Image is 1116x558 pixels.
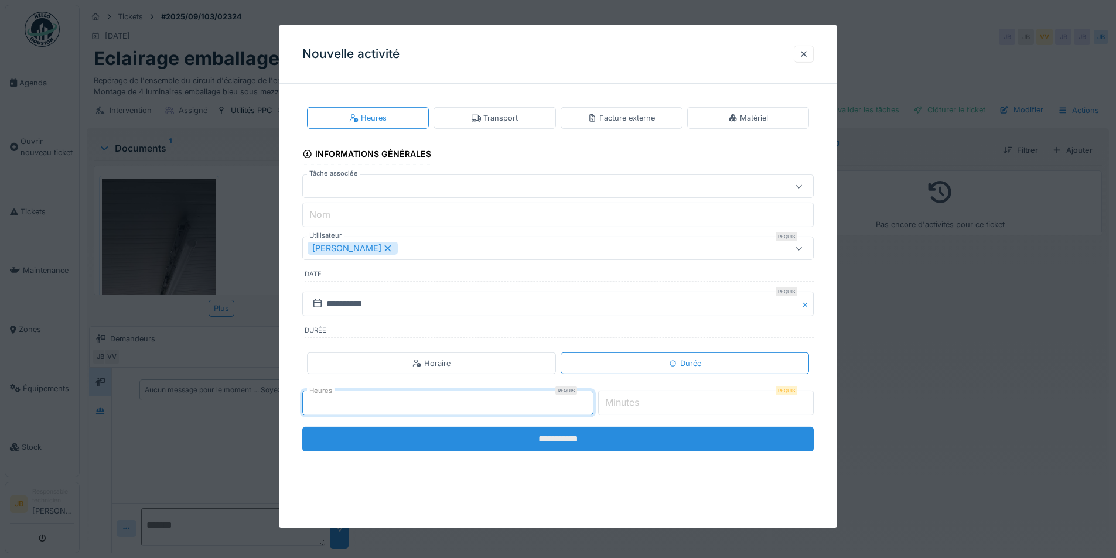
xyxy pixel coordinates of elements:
[776,386,797,395] div: Requis
[308,242,398,255] div: [PERSON_NAME]
[588,112,655,124] div: Facture externe
[302,145,431,165] div: Informations générales
[472,112,518,124] div: Transport
[307,207,333,221] label: Nom
[668,358,701,369] div: Durée
[305,269,814,282] label: Date
[412,358,451,369] div: Horaire
[305,326,814,338] label: Durée
[307,231,344,241] label: Utilisateur
[349,112,387,124] div: Heures
[555,386,577,395] div: Requis
[776,232,797,241] div: Requis
[302,47,400,61] h3: Nouvelle activité
[776,287,797,296] div: Requis
[801,292,814,316] button: Close
[728,112,768,124] div: Matériel
[603,395,641,409] label: Minutes
[307,169,360,179] label: Tâche associée
[307,386,335,396] label: Heures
